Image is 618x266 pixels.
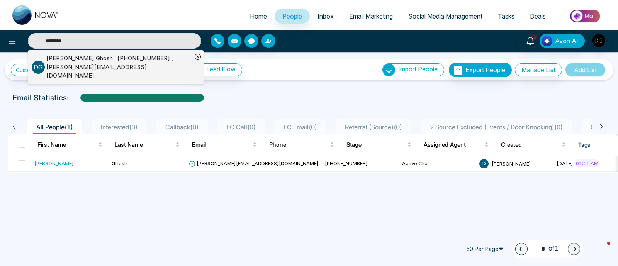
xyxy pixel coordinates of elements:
[12,5,59,25] img: Nova CRM Logo
[592,240,610,258] iframe: Intercom live chat
[592,34,605,47] img: User Avatar
[490,9,522,24] a: Tasks
[341,9,401,24] a: Email Marketing
[37,140,97,149] span: First Name
[263,134,340,156] th: Phone
[537,244,559,254] span: of 1
[98,123,141,131] span: Interested ( 0 )
[463,243,509,255] span: 50 Per Page
[275,9,310,24] a: People
[112,160,127,166] span: Ghosh
[346,140,406,149] span: Stage
[34,159,74,167] div: [PERSON_NAME]
[223,123,259,131] span: LC Call ( 0 )
[449,63,512,77] button: Export People
[342,123,405,131] span: Referral (Source) ( 0 )
[32,61,45,74] p: D G
[31,134,109,156] th: First Name
[479,159,489,168] span: D
[540,34,585,48] button: Avon AI
[521,34,540,47] a: 10+
[188,63,242,76] a: Lead FlowLead Flow
[424,140,483,149] span: Assigned Agent
[555,36,578,46] span: Avon AI
[282,12,302,20] span: People
[398,65,438,73] span: Import People
[189,160,319,166] span: [PERSON_NAME][EMAIL_ADDRESS][DOMAIN_NAME]
[191,63,242,76] button: Lead Flow
[12,92,69,103] p: Email Statistics:
[242,9,275,24] a: Home
[317,12,334,20] span: Inbox
[427,123,566,131] span: 2 Source Excluded (Events / Door Knocking) ( 0 )
[349,12,393,20] span: Email Marketing
[280,123,320,131] span: LC Email ( 0 )
[501,140,560,149] span: Created
[192,140,251,149] span: Email
[465,66,505,74] span: Export People
[11,64,65,76] a: Custom Filter
[498,12,514,20] span: Tasks
[401,9,490,24] a: Social Media Management
[186,134,263,156] th: Email
[340,134,418,156] th: Stage
[542,36,552,46] img: Lead Flow
[109,134,186,156] th: Last Name
[206,65,236,73] span: Lead Flow
[492,160,531,166] span: [PERSON_NAME]
[46,54,192,80] div: [PERSON_NAME] Ghosh , [PHONE_NUMBER] , [PERSON_NAME][EMAIL_ADDRESS][DOMAIN_NAME]
[250,12,267,20] span: Home
[325,160,368,166] span: [PHONE_NUMBER]
[515,63,562,76] button: Manage List
[557,160,573,166] span: [DATE]
[310,9,341,24] a: Inbox
[574,159,600,167] span: 01:11 AM
[408,12,482,20] span: Social Media Management
[399,156,476,172] td: Active Client
[530,34,537,41] span: 10+
[269,140,328,149] span: Phone
[530,12,546,20] span: Deals
[418,134,495,156] th: Assigned Agent
[162,123,202,131] span: Callback ( 0 )
[495,134,572,156] th: Created
[557,7,613,25] img: Market-place.gif
[33,123,76,131] span: All People ( 1 )
[115,140,174,149] span: Last Name
[522,9,553,24] a: Deals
